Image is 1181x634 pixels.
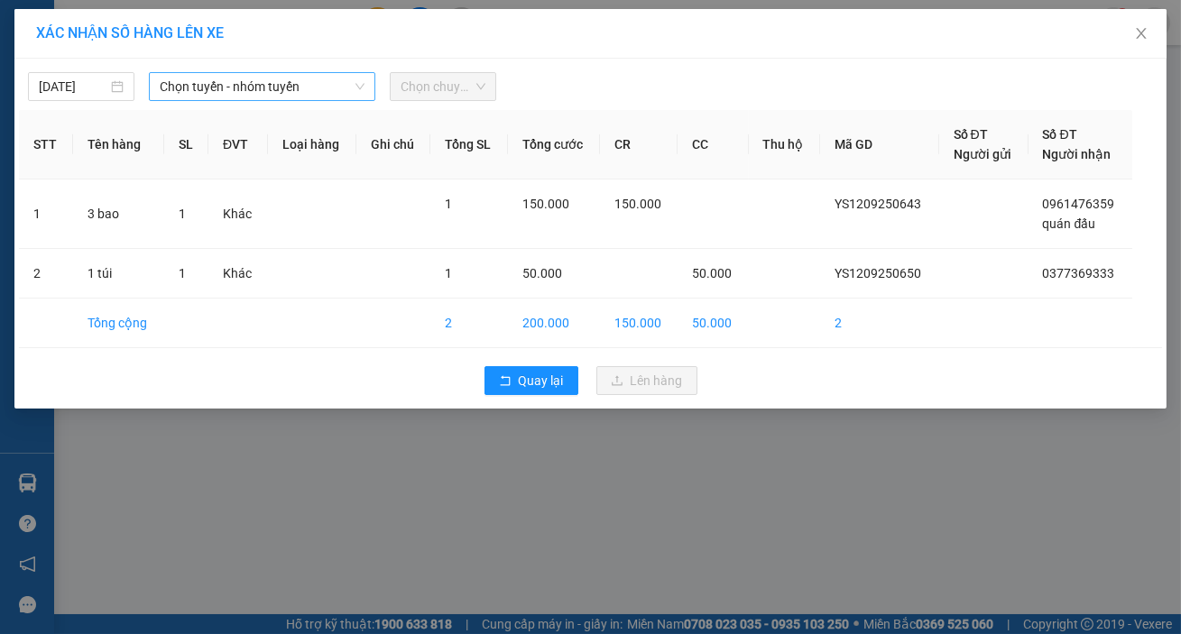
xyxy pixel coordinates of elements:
span: rollback [499,374,512,389]
span: 50.000 [692,266,732,280]
td: 1 túi [73,249,164,299]
th: ĐVT [208,110,268,179]
span: Số ĐT [1043,127,1077,142]
td: 2 [820,299,939,348]
span: quán đấu [1043,216,1096,231]
th: Tổng cước [508,110,600,179]
td: Tổng cộng [73,299,164,348]
th: CR [600,110,678,179]
span: close [1134,26,1149,41]
span: Người gửi [954,147,1011,161]
th: Mã GD [820,110,939,179]
span: 0961476359 [130,124,210,139]
button: rollbackQuay lại [484,366,578,395]
span: 19009397 [141,26,194,40]
span: Chọn tuyến - nhóm tuyến [160,73,364,100]
span: DCT20/51A Phường [GEOGRAPHIC_DATA] [52,82,207,114]
span: XÁC NHẬN SỐ HÀNG LÊN XE [36,24,224,41]
span: 0377369333 [1043,266,1115,280]
td: 50.000 [678,299,748,348]
th: Tổng SL [430,110,507,179]
span: Chọn chuyến [401,73,485,100]
td: Khác [208,179,268,249]
span: 50.000 [522,266,562,280]
button: uploadLên hàng [596,366,697,395]
span: Quay lại [519,371,564,391]
td: 150.000 [600,299,678,348]
span: VP [GEOGRAPHIC_DATA] - [52,65,238,114]
td: 2 [19,249,73,299]
span: Người nhận [1043,147,1112,161]
th: SL [164,110,208,179]
td: 2 [430,299,507,348]
span: down [355,81,365,92]
span: 150.000 [614,197,661,211]
strong: HOTLINE : [77,26,137,40]
td: 200.000 [508,299,600,348]
th: STT [19,110,73,179]
th: Thu hộ [749,110,820,179]
span: YS1209250643 [835,197,921,211]
span: Số ĐT [954,127,988,142]
th: Tên hàng [73,110,164,179]
span: 1 [445,197,452,211]
span: - [52,46,57,61]
td: 1 [19,179,73,249]
button: Close [1116,9,1167,60]
th: Loại hàng [268,110,356,179]
span: 1 [179,207,186,221]
strong: CÔNG TY VẬN TẢI ĐỨC TRƯỞNG [39,10,233,23]
th: Ghi chú [356,110,430,179]
td: 3 bao [73,179,164,249]
th: CC [678,110,748,179]
span: quán đấu - [56,124,210,139]
input: 12/09/2025 [39,77,107,96]
span: 0961476359 [1043,197,1115,211]
span: 1 [179,266,186,280]
span: 1 [445,266,452,280]
td: Khác [208,249,268,299]
span: 150.000 [522,197,569,211]
span: YS1209250650 [835,266,921,280]
span: Gửi [14,74,32,87]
